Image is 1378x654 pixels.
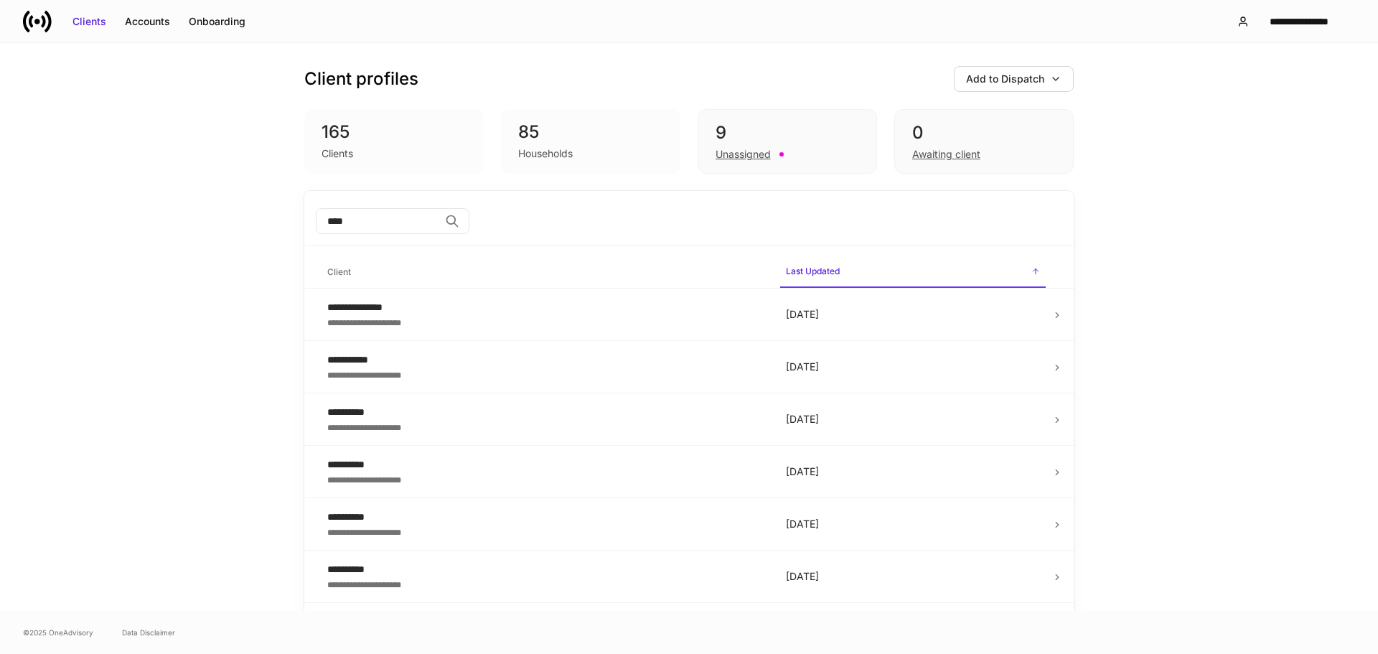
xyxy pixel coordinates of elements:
div: 85 [518,121,663,144]
a: Data Disclaimer [122,627,175,638]
p: [DATE] [786,464,1040,479]
div: 0 [912,121,1056,144]
button: Onboarding [179,10,255,33]
div: Unassigned [716,147,771,162]
button: Add to Dispatch [954,66,1074,92]
div: Awaiting client [912,147,980,162]
div: 9Unassigned [698,109,877,174]
div: Clients [322,146,353,161]
div: Households [518,146,573,161]
p: [DATE] [786,307,1040,322]
div: Accounts [125,14,170,29]
div: 9 [716,121,859,144]
p: [DATE] [786,569,1040,584]
h6: Client [327,265,351,279]
div: 165 [322,121,467,144]
div: Onboarding [189,14,245,29]
button: Accounts [116,10,179,33]
span: Client [322,258,769,287]
div: Add to Dispatch [966,72,1044,86]
h3: Client profiles [304,67,418,90]
span: © 2025 OneAdvisory [23,627,93,638]
p: [DATE] [786,517,1040,531]
div: 0Awaiting client [894,109,1074,174]
div: Clients [72,14,106,29]
p: [DATE] [786,412,1040,426]
button: Clients [63,10,116,33]
p: [DATE] [786,360,1040,374]
h6: Last Updated [786,264,840,278]
span: Last Updated [780,257,1046,288]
